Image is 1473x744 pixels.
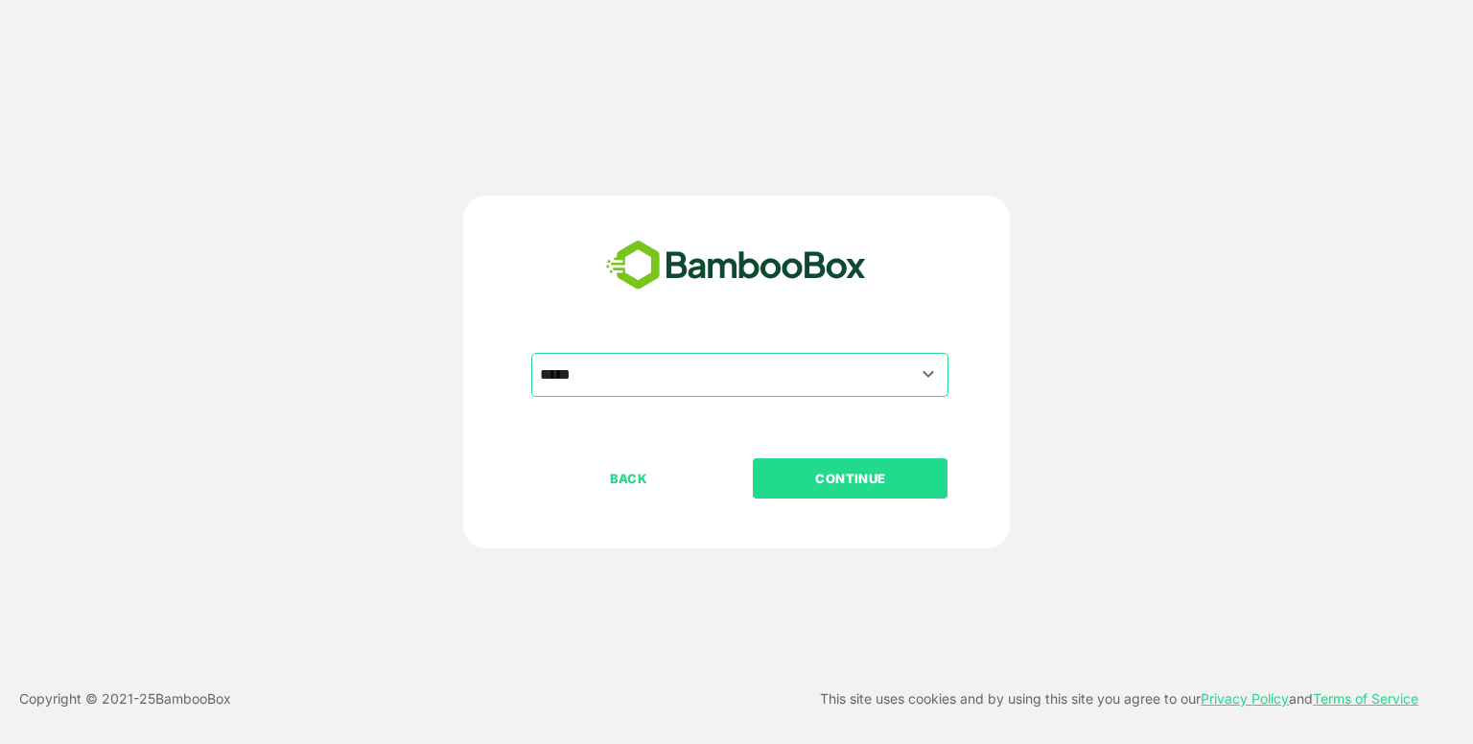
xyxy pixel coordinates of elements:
[1313,690,1418,707] a: Terms of Service
[533,468,725,489] p: BACK
[596,234,877,297] img: bamboobox
[820,687,1418,710] p: This site uses cookies and by using this site you agree to our and
[531,458,726,499] button: BACK
[755,468,947,489] p: CONTINUE
[916,361,942,387] button: Open
[1201,690,1289,707] a: Privacy Policy
[753,458,947,499] button: CONTINUE
[19,687,231,710] p: Copyright © 2021- 25 BambooBox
